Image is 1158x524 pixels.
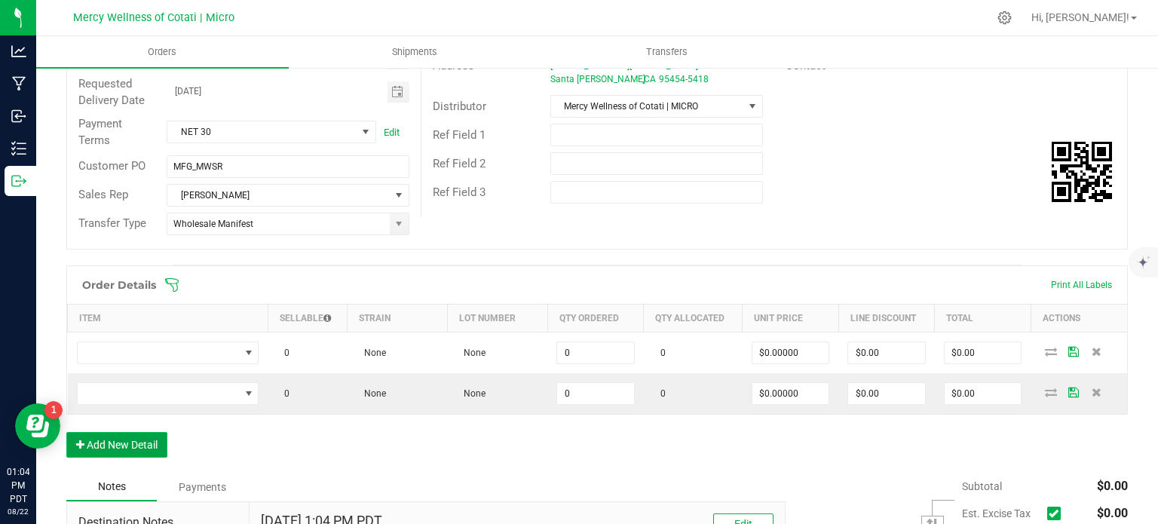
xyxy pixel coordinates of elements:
inline-svg: Inbound [11,109,26,124]
a: Edit [384,127,400,138]
span: None [357,388,386,399]
inline-svg: Outbound [11,173,26,188]
inline-svg: Manufacturing [11,76,26,91]
span: Save Order Detail [1062,388,1085,397]
span: Ref Field 2 [433,157,486,170]
span: CA [644,74,656,84]
span: Transfers [626,45,708,59]
img: Scan me! [1052,142,1112,202]
th: Lot Number [447,304,547,332]
div: Payments [157,473,247,501]
span: Transfer Type [78,216,146,230]
span: Mercy Wellness of Cotati | MICRO [551,96,743,117]
input: 0 [945,342,1022,363]
input: 0 [557,342,634,363]
a: Transfers [541,36,794,68]
span: Mercy Wellness of Cotati | Micro [73,11,234,24]
span: Distributor [433,100,486,113]
span: 0 [277,388,289,399]
qrcode: 00001564 [1052,142,1112,202]
p: 01:04 PM PDT [7,465,29,506]
span: $0.00 [1097,506,1128,520]
span: None [357,348,386,358]
a: Orders [36,36,289,68]
a: Shipments [289,36,541,68]
span: NO DATA FOUND [77,382,259,405]
th: Strain [348,304,448,332]
th: Line Discount [838,304,935,332]
inline-svg: Inventory [11,141,26,156]
span: Santa [PERSON_NAME] [550,74,645,84]
span: Save Order Detail [1062,347,1085,356]
span: , [642,74,644,84]
span: Hi, [PERSON_NAME]! [1031,11,1129,23]
span: None [456,348,486,358]
span: 95454-5418 [659,74,709,84]
span: 0 [653,348,666,358]
span: Customer PO [78,159,146,173]
span: Toggle calendar [388,81,409,103]
button: Add New Detail [66,432,167,458]
p: 08/22 [7,506,29,517]
span: $0.00 [1097,479,1128,493]
div: Notes [66,473,157,501]
span: Sales Rep [78,188,128,201]
th: Qty Ordered [547,304,644,332]
h1: Order Details [82,279,156,291]
span: Payment Terms [78,117,122,148]
span: Contact [786,59,826,72]
iframe: Resource center [15,403,60,449]
th: Unit Price [743,304,839,332]
inline-svg: Analytics [11,44,26,59]
span: Shipments [372,45,458,59]
iframe: Resource center unread badge [44,401,63,419]
span: None [456,388,486,399]
span: Delete Order Detail [1085,347,1107,356]
input: 0 [945,383,1022,404]
span: Orders [127,45,197,59]
th: Sellable [268,304,347,332]
div: Manage settings [995,11,1014,25]
input: 0 [752,342,829,363]
input: 0 [848,342,925,363]
span: Delete Order Detail [1085,388,1107,397]
span: Ref Field 3 [433,185,486,199]
span: Ref Field 1 [433,128,486,142]
input: 0 [752,383,829,404]
th: Actions [1031,304,1127,332]
span: Calculate excise tax [1047,503,1068,523]
span: 0 [653,388,666,399]
th: Item [68,304,268,332]
input: 0 [557,383,634,404]
input: 0 [848,383,925,404]
span: [PERSON_NAME] [167,185,389,206]
span: Est. Excise Tax [962,507,1041,519]
span: Subtotal [962,480,1002,492]
th: Qty Allocated [644,304,743,332]
th: Total [935,304,1031,332]
span: 0 [277,348,289,358]
span: NO DATA FOUND [77,342,259,364]
span: Address [433,59,474,72]
span: Requested Delivery Date [78,77,145,108]
span: NET 30 [167,121,357,142]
